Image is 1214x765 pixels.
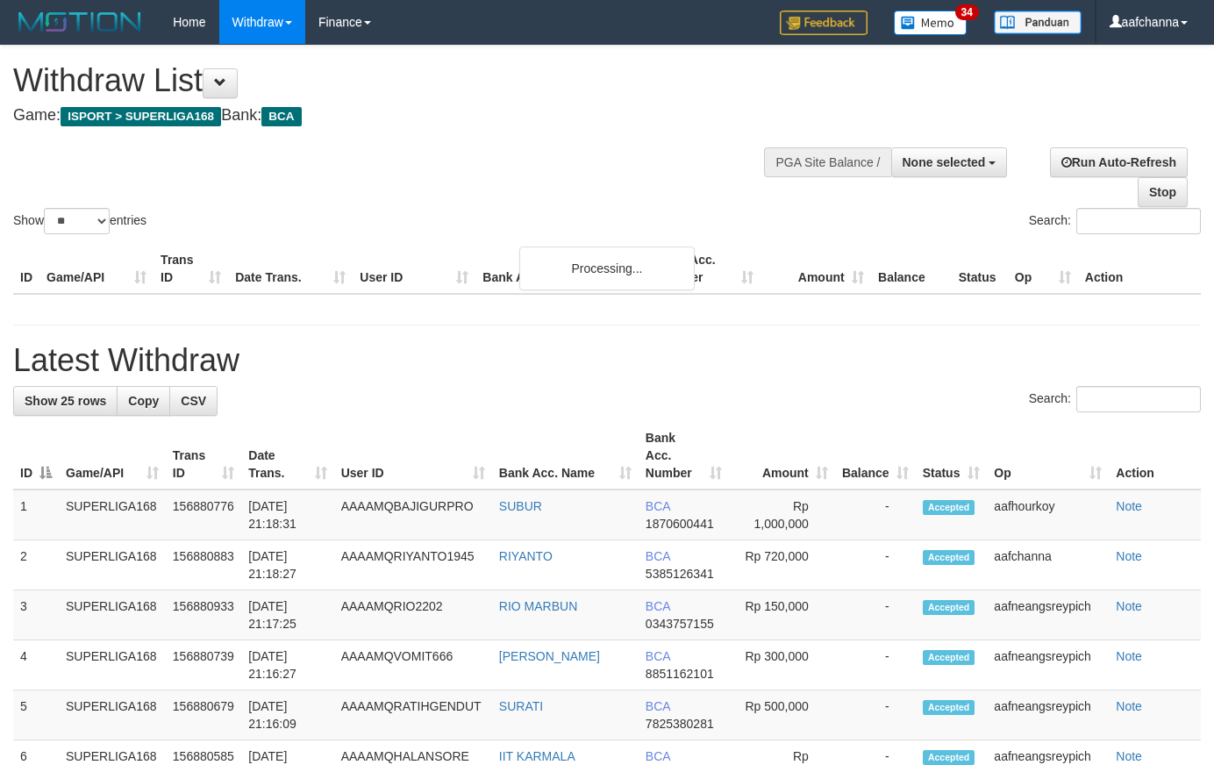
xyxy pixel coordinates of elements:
[181,394,206,408] span: CSV
[499,699,543,713] a: SURATI
[353,244,475,294] th: User ID
[646,599,670,613] span: BCA
[903,155,986,169] span: None selected
[1050,147,1188,177] a: Run Auto-Refresh
[987,640,1109,690] td: aafneangsreypich
[334,640,492,690] td: AAAAMQVOMIT666
[646,717,714,731] span: Copy 7825380281 to clipboard
[987,590,1109,640] td: aafneangsreypich
[987,540,1109,590] td: aafchanna
[13,343,1201,378] h1: Latest Withdraw
[764,147,890,177] div: PGA Site Balance /
[1029,386,1201,412] label: Search:
[166,690,241,740] td: 156880679
[923,600,975,615] span: Accepted
[923,650,975,665] span: Accepted
[646,667,714,681] span: Copy 8851162101 to clipboard
[987,690,1109,740] td: aafneangsreypich
[1109,422,1201,490] th: Action
[1116,549,1142,563] a: Note
[923,700,975,715] span: Accepted
[334,590,492,640] td: AAAAMQRIO2202
[166,540,241,590] td: 156880883
[835,640,916,690] td: -
[1076,208,1201,234] input: Search:
[169,386,218,416] a: CSV
[987,490,1109,540] td: aafhourkoy
[761,244,871,294] th: Amount
[59,640,166,690] td: SUPERLIGA168
[894,11,968,35] img: Button%20Memo.svg
[519,247,695,290] div: Processing...
[1078,244,1201,294] th: Action
[334,690,492,740] td: AAAAMQRATIHGENDUT
[59,422,166,490] th: Game/API: activate to sort column ascending
[475,244,649,294] th: Bank Acc. Name
[13,490,59,540] td: 1
[13,640,59,690] td: 4
[646,517,714,531] span: Copy 1870600441 to clipboard
[241,640,333,690] td: [DATE] 21:16:27
[1116,749,1142,763] a: Note
[780,11,868,35] img: Feedback.jpg
[166,422,241,490] th: Trans ID: activate to sort column ascending
[499,499,542,513] a: SUBUR
[13,9,146,35] img: MOTION_logo.png
[13,540,59,590] td: 2
[241,590,333,640] td: [DATE] 21:17:25
[13,590,59,640] td: 3
[646,549,670,563] span: BCA
[13,63,792,98] h1: Withdraw List
[646,749,670,763] span: BCA
[923,550,975,565] span: Accepted
[871,244,952,294] th: Balance
[646,649,670,663] span: BCA
[835,490,916,540] td: -
[117,386,170,416] a: Copy
[228,244,353,294] th: Date Trans.
[916,422,988,490] th: Status: activate to sort column ascending
[39,244,154,294] th: Game/API
[128,394,159,408] span: Copy
[729,422,835,490] th: Amount: activate to sort column ascending
[59,690,166,740] td: SUPERLIGA168
[241,690,333,740] td: [DATE] 21:16:09
[59,540,166,590] td: SUPERLIGA168
[835,422,916,490] th: Balance: activate to sort column ascending
[729,590,835,640] td: Rp 150,000
[646,567,714,581] span: Copy 5385126341 to clipboard
[13,244,39,294] th: ID
[923,500,975,515] span: Accepted
[1029,208,1201,234] label: Search:
[13,386,118,416] a: Show 25 rows
[646,699,670,713] span: BCA
[1116,649,1142,663] a: Note
[499,549,553,563] a: RIYANTO
[166,490,241,540] td: 156880776
[646,617,714,631] span: Copy 0343757155 to clipboard
[154,244,228,294] th: Trans ID
[241,490,333,540] td: [DATE] 21:18:31
[952,244,1008,294] th: Status
[1116,499,1142,513] a: Note
[13,422,59,490] th: ID: activate to sort column descending
[166,640,241,690] td: 156880739
[1076,386,1201,412] input: Search:
[166,590,241,640] td: 156880933
[955,4,979,20] span: 34
[44,208,110,234] select: Showentries
[13,208,146,234] label: Show entries
[334,422,492,490] th: User ID: activate to sort column ascending
[1116,599,1142,613] a: Note
[25,394,106,408] span: Show 25 rows
[13,107,792,125] h4: Game: Bank:
[835,690,916,740] td: -
[13,690,59,740] td: 5
[59,590,166,640] td: SUPERLIGA168
[334,490,492,540] td: AAAAMQBAJIGURPRO
[499,599,577,613] a: RIO MARBUN
[241,422,333,490] th: Date Trans.: activate to sort column ascending
[334,540,492,590] td: AAAAMQRIYANTO1945
[729,540,835,590] td: Rp 720,000
[729,690,835,740] td: Rp 500,000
